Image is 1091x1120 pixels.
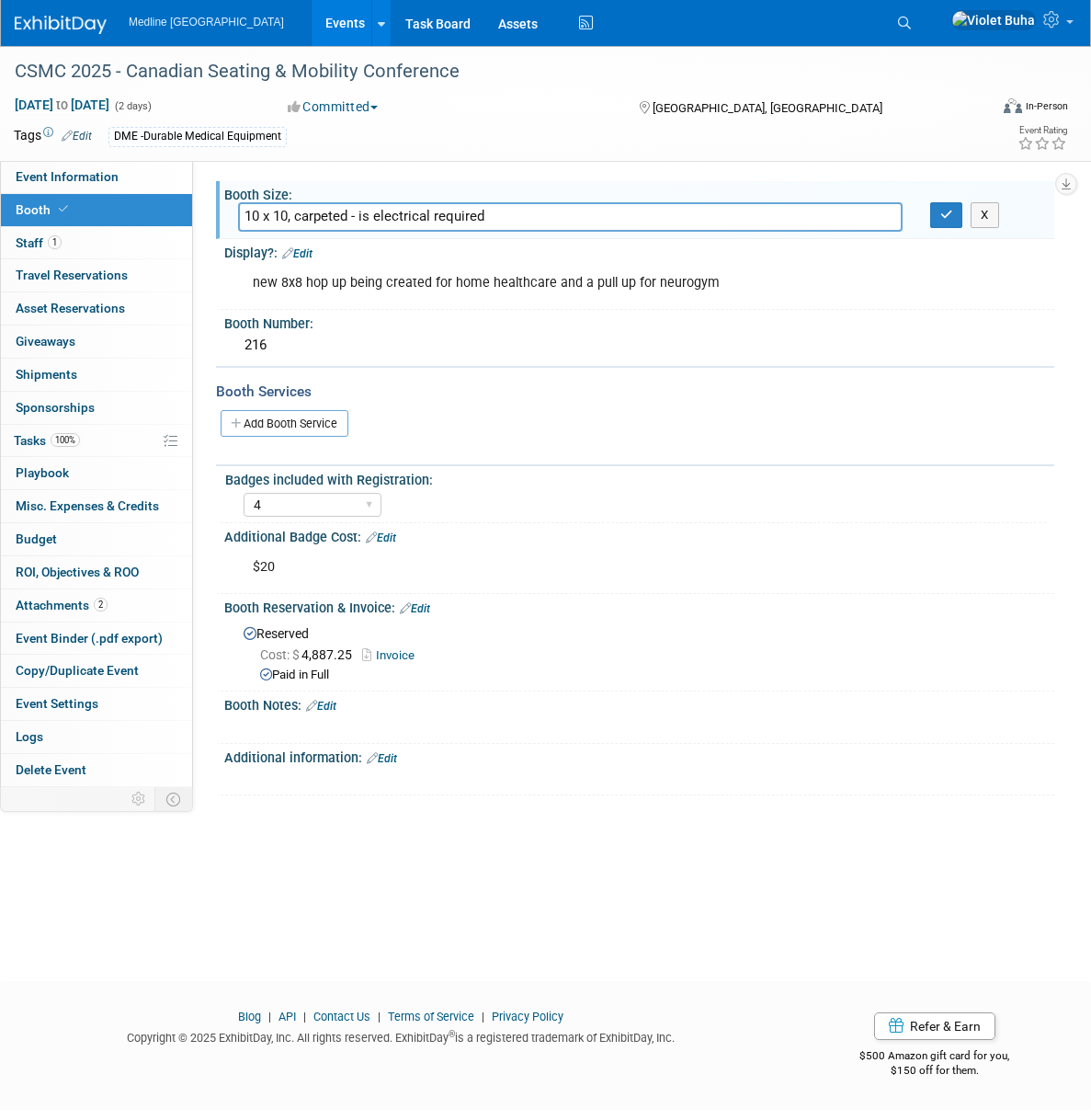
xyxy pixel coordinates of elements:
[221,410,348,437] a: Add Booth Service
[1,490,192,522] a: Misc. Expenses & Credits
[1,754,192,786] a: Delete Event
[16,268,128,282] span: Travel Reservations
[1,161,192,193] a: Event Information
[224,239,1054,263] div: Display?:
[216,382,1054,402] div: Booth Services
[264,1010,276,1023] span: |
[971,202,999,228] button: X
[388,1010,474,1023] a: Terms of Service
[238,620,1040,684] div: Reserved
[14,97,110,113] span: [DATE] [DATE]
[1,688,192,720] a: Event Settings
[815,1063,1055,1079] div: $150 off for them.
[16,465,69,480] span: Playbook
[62,130,92,143] a: Edit
[16,301,125,315] span: Asset Reservations
[224,310,1054,333] div: Booth Number:
[16,400,95,415] span: Sponsorships
[16,367,77,382] span: Shipments
[16,498,159,513] span: Misc. Expenses & Credits
[225,466,1046,489] div: Badges included with Registration:
[108,127,287,146] div: DME -Durable Medical Equipment
[8,55,965,88] div: CSMC 2025 - Canadian Seating & Mobility Conference
[299,1010,311,1023] span: |
[1,326,192,358] a: Giveaways
[240,549,888,586] div: $20
[278,1010,296,1023] a: API
[224,523,1054,547] div: Additional Badge Cost:
[492,1010,563,1023] a: Privacy Policy
[313,1010,370,1023] a: Contact Us
[1,457,192,489] a: Playbook
[51,433,80,447] span: 100%
[366,531,396,544] a: Edit
[282,247,313,260] a: Edit
[16,696,98,711] span: Event Settings
[16,598,108,612] span: Attachments
[260,647,301,662] span: Cost: $
[14,433,80,448] span: Tasks
[477,1010,489,1023] span: |
[815,1036,1055,1079] div: $500 Amazon gift card for you,
[951,10,1036,30] img: Violet Buha
[238,1010,261,1023] a: Blog
[53,97,71,112] span: to
[1,194,192,226] a: Booth
[113,100,152,112] span: (2 days)
[1,623,192,655] a: Event Binder (.pdf export)
[16,202,72,217] span: Booth
[367,752,397,765] a: Edit
[1,292,192,325] a: Asset Reservations
[306,700,336,713] a: Edit
[238,331,1040,360] div: 216
[1,359,192,391] a: Shipments
[16,169,119,184] span: Event Information
[373,1010,385,1023] span: |
[1,721,192,753] a: Logs
[1,425,192,457] a: Tasks100%
[874,1012,995,1040] a: Refer & Earn
[14,126,92,147] td: Tags
[400,602,430,615] a: Edit
[260,667,1040,684] div: Paid in Full
[1,655,192,687] a: Copy/Duplicate Event
[94,598,108,611] span: 2
[16,663,139,678] span: Copy/Duplicate Event
[449,1029,455,1039] sup: ®
[1,589,192,622] a: Attachments2
[15,16,107,34] img: ExhibitDay
[16,631,163,646] span: Event Binder (.pdf export)
[224,594,1054,618] div: Booth Reservation & Invoice:
[59,204,68,214] i: Booth reservation complete
[1,227,192,259] a: Staff1
[48,235,62,249] span: 1
[653,101,882,115] span: [GEOGRAPHIC_DATA], [GEOGRAPHIC_DATA]
[1025,99,1068,113] div: In-Person
[16,729,43,744] span: Logs
[16,334,75,349] span: Giveaways
[260,647,359,662] span: 4,887.25
[1004,98,1022,113] img: Format-Inperson.png
[224,691,1054,715] div: Booth Notes:
[1017,126,1067,135] div: Event Rating
[155,787,193,811] td: Toggle Event Tabs
[240,265,888,302] div: new 8x8 hop up being created for home healthcare and a pull up for neurogym
[903,96,1068,123] div: Event Format
[1,523,192,555] a: Budget
[281,97,385,116] button: Committed
[16,235,62,250] span: Staff
[1,556,192,589] a: ROI, Objectives & ROO
[362,648,424,662] a: Invoice
[129,16,284,29] span: Medline [GEOGRAPHIC_DATA]
[224,181,1054,204] div: Booth Size:
[14,1025,788,1046] div: Copyright © 2025 ExhibitDay, Inc. All rights reserved. ExhibitDay is a registered trademark of Ex...
[1,392,192,424] a: Sponsorships
[16,531,57,546] span: Budget
[1,259,192,291] a: Travel Reservations
[16,762,86,777] span: Delete Event
[123,787,155,811] td: Personalize Event Tab Strip
[224,744,1054,768] div: Additional information:
[16,565,139,579] span: ROI, Objectives & ROO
